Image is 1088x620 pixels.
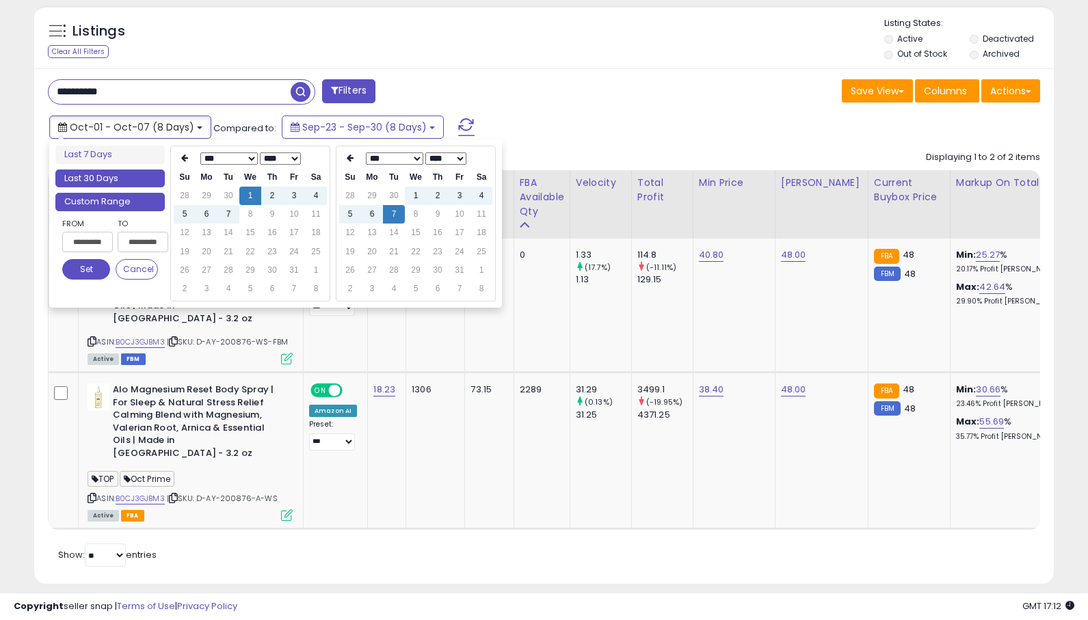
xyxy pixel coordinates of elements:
td: 30 [261,261,283,280]
li: Custom Range [55,193,165,211]
span: 48 [903,248,914,261]
span: OFF [341,385,362,396]
a: 18.23 [373,383,395,396]
th: Fr [283,168,305,187]
td: 3 [449,187,470,205]
div: 73.15 [470,383,503,396]
button: Save View [842,79,913,103]
span: 2025-10-7 17:12 GMT [1022,599,1074,612]
button: Set [62,259,110,280]
td: 16 [427,224,449,242]
div: FBA Available Qty [520,176,564,219]
th: Mo [361,168,383,187]
th: Sa [470,168,492,187]
a: 55.69 [979,415,1004,429]
div: 31.25 [576,409,631,421]
span: TOP [88,471,118,487]
td: 29 [239,261,261,280]
td: 17 [283,224,305,242]
span: All listings currently available for purchase on Amazon [88,353,119,365]
td: 1 [470,261,492,280]
h5: Listings [72,22,125,41]
th: Sa [305,168,327,187]
a: 25.27 [976,248,1000,262]
div: % [956,249,1070,274]
div: 1306 [412,383,454,396]
td: 7 [383,205,405,224]
td: 12 [174,224,196,242]
td: 8 [470,280,492,298]
td: 2 [261,187,283,205]
td: 10 [449,205,470,224]
td: 14 [383,224,405,242]
div: % [956,383,1070,409]
th: Mo [196,168,217,187]
td: 13 [361,224,383,242]
td: 20 [196,243,217,261]
label: Active [897,33,923,44]
td: 30 [383,187,405,205]
b: Alo Magnesium Reset Body Spray | For Sleep & Natural Stress Relief Calming Blend with Magnesium, ... [113,383,279,463]
td: 23 [427,243,449,261]
strong: Copyright [14,599,64,612]
b: Min: [956,383,977,396]
div: % [956,416,1070,441]
button: Oct-01 - Oct-07 (8 Days) [49,116,211,139]
td: 17 [449,224,470,242]
td: 10 [283,205,305,224]
div: Preset: [309,420,357,450]
th: The percentage added to the cost of goods (COGS) that forms the calculator for Min & Max prices. [950,170,1080,239]
td: 6 [427,280,449,298]
td: 6 [196,205,217,224]
td: 25 [305,243,327,261]
th: Su [339,168,361,187]
td: 3 [361,280,383,298]
td: 15 [405,224,427,242]
a: 48.00 [781,248,806,262]
a: Privacy Policy [177,599,237,612]
div: Clear All Filters [48,45,109,58]
a: Terms of Use [117,599,175,612]
td: 2 [174,280,196,298]
span: Sep-23 - Sep-30 (8 Days) [302,120,427,134]
label: To [118,217,158,230]
span: 48 [904,402,916,415]
div: 31.29 [576,383,631,396]
th: We [405,168,427,187]
td: 9 [427,205,449,224]
td: 22 [239,243,261,261]
span: Oct-01 - Oct-07 (8 Days) [70,120,194,134]
span: FBM [121,353,146,365]
label: Deactivated [983,33,1034,44]
td: 19 [339,243,361,261]
small: (-19.95%) [646,396,682,407]
td: 4 [305,187,327,205]
span: | SKU: D-AY-200876-WS-FBM [167,336,288,347]
a: 48.00 [781,383,806,396]
div: Markup on Total Cost [956,176,1074,190]
td: 30 [217,187,239,205]
span: ON [312,385,329,396]
td: 2 [339,280,361,298]
td: 28 [339,187,361,205]
th: Fr [449,168,470,187]
div: 1.33 [576,249,631,261]
b: Min: [956,248,977,261]
td: 2 [427,187,449,205]
td: 28 [217,261,239,280]
td: 4 [383,280,405,298]
span: Show: entries [58,548,157,561]
th: Tu [383,168,405,187]
td: 26 [174,261,196,280]
td: 8 [239,205,261,224]
td: 15 [239,224,261,242]
li: Last 7 Days [55,146,165,164]
td: 7 [217,205,239,224]
td: 18 [305,224,327,242]
td: 5 [174,205,196,224]
td: 19 [174,243,196,261]
a: 42.64 [979,280,1005,294]
td: 31 [283,261,305,280]
td: 3 [196,280,217,298]
td: 22 [405,243,427,261]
